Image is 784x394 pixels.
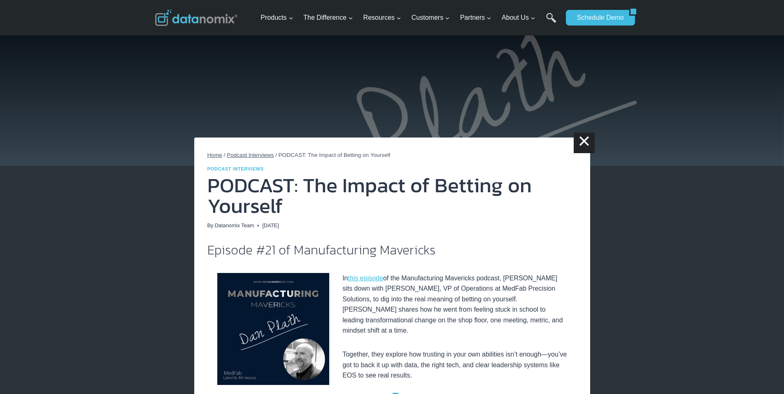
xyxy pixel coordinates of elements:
a: Search [546,13,556,31]
span: About Us [502,12,535,23]
a: Home [207,152,222,158]
a: Podcast Interviews [207,166,264,171]
span: Products [261,12,293,23]
span: Customers [412,12,450,23]
p: Together, they explore how trusting in your own abilities isn’t enough—you’ve got to back it up w... [342,349,567,381]
a: Podcast Interviews [227,152,274,158]
a: × [574,133,594,153]
nav: Breadcrumbs [207,151,577,160]
span: / [275,152,277,158]
span: The Difference [303,12,353,23]
a: this episode [348,275,383,282]
span: Resources [363,12,401,23]
a: Datanomix Team [215,222,254,228]
nav: Primary Navigation [257,5,562,31]
img: Learn how Dan Plath turned self-belief into measurable results, using data, automation, and leade... [217,273,330,385]
span: / [224,152,226,158]
span: By [207,221,214,230]
img: Datanomix [155,9,237,26]
h1: PODCAST: The Impact of Betting on Yourself [207,175,577,216]
a: Schedule Demo [566,10,629,26]
p: In of the Manufacturing Mavericks podcast, [PERSON_NAME] sits down with [PERSON_NAME], VP of Oper... [342,273,567,336]
span: Partners [460,12,491,23]
h2: Episode #21 of Manufacturing Mavericks [207,243,577,256]
time: [DATE] [262,221,279,230]
span: PODCAST: The Impact of Betting on Yourself [279,152,391,158]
